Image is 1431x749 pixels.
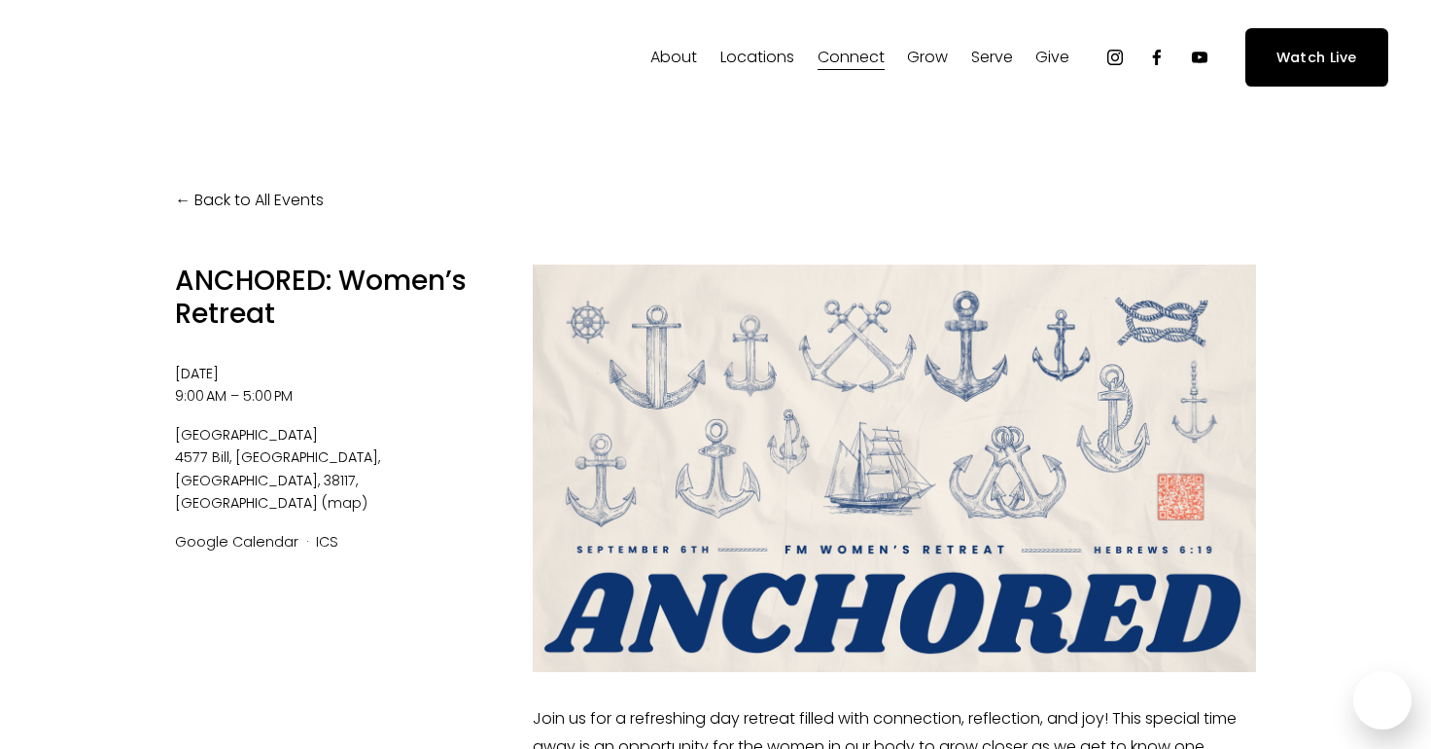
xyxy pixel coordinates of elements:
[175,364,219,383] time: [DATE]
[1035,44,1069,72] span: Give
[1245,28,1388,86] a: Watch Live
[175,424,500,446] span: [GEOGRAPHIC_DATA]
[175,447,380,489] span: [GEOGRAPHIC_DATA], [GEOGRAPHIC_DATA], 38117
[175,447,235,467] span: 4577 Bill
[1035,42,1069,73] a: folder dropdown
[316,532,338,552] a: ICS
[175,187,324,215] a: Back to All Events
[720,44,794,72] span: Locations
[175,493,318,513] span: [GEOGRAPHIC_DATA]
[322,493,367,513] a: (map)
[818,44,885,72] span: Connect
[650,42,697,73] a: folder dropdown
[971,44,1013,72] span: Serve
[818,42,885,73] a: folder dropdown
[971,42,1013,73] a: folder dropdown
[243,386,293,406] time: 5:00 PM
[1147,48,1167,67] a: Facebook
[720,42,794,73] a: folder dropdown
[650,44,697,72] span: About
[1105,48,1125,67] a: Instagram
[907,42,948,73] a: folder dropdown
[175,265,500,330] h1: ANCHORED: Women’s Retreat
[907,44,948,72] span: Grow
[43,38,314,77] img: Fellowship Memphis
[175,386,227,406] time: 9:00 AM
[1190,48,1209,67] a: YouTube
[175,532,298,552] a: Google Calendar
